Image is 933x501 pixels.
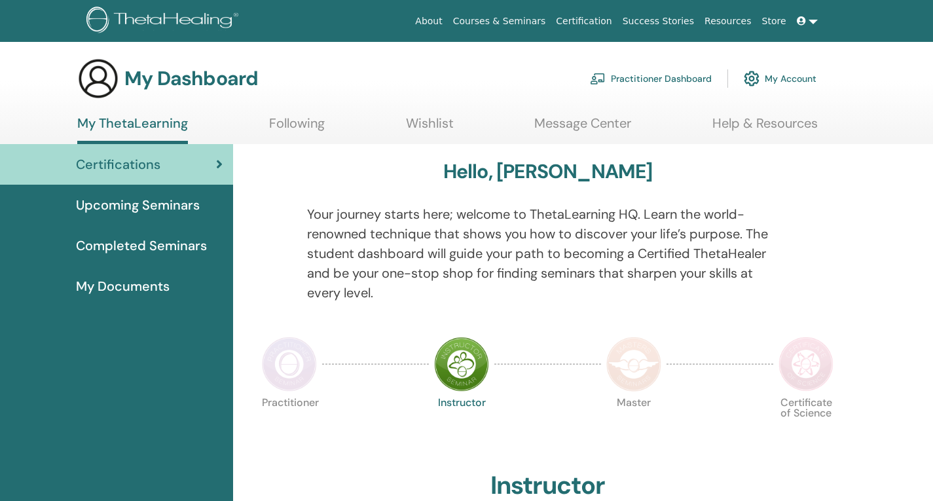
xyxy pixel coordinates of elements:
p: Instructor [434,398,489,453]
p: Certificate of Science [778,398,833,453]
img: chalkboard-teacher.svg [590,73,606,84]
span: My Documents [76,276,170,296]
span: Upcoming Seminars [76,195,200,215]
a: Wishlist [406,115,454,141]
h3: Hello, [PERSON_NAME] [443,160,653,183]
img: Master [606,337,661,392]
a: Success Stories [617,9,699,33]
img: Practitioner [262,337,317,392]
span: Certifications [76,155,160,174]
h2: Instructor [490,471,605,501]
a: Help & Resources [712,115,818,141]
a: Message Center [534,115,631,141]
a: Resources [699,9,757,33]
img: generic-user-icon.jpg [77,58,119,100]
a: Practitioner Dashboard [590,64,712,93]
img: cog.svg [744,67,759,90]
img: logo.png [86,7,243,36]
h3: My Dashboard [124,67,258,90]
a: Store [757,9,792,33]
a: Following [269,115,325,141]
a: Certification [551,9,617,33]
a: Courses & Seminars [448,9,551,33]
p: Master [606,398,661,453]
p: Practitioner [262,398,317,453]
a: About [410,9,447,33]
img: Certificate of Science [778,337,833,392]
p: Your journey starts here; welcome to ThetaLearning HQ. Learn the world-renowned technique that sh... [307,204,789,303]
a: My ThetaLearning [77,115,188,144]
img: Instructor [434,337,489,392]
a: My Account [744,64,816,93]
span: Completed Seminars [76,236,207,255]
